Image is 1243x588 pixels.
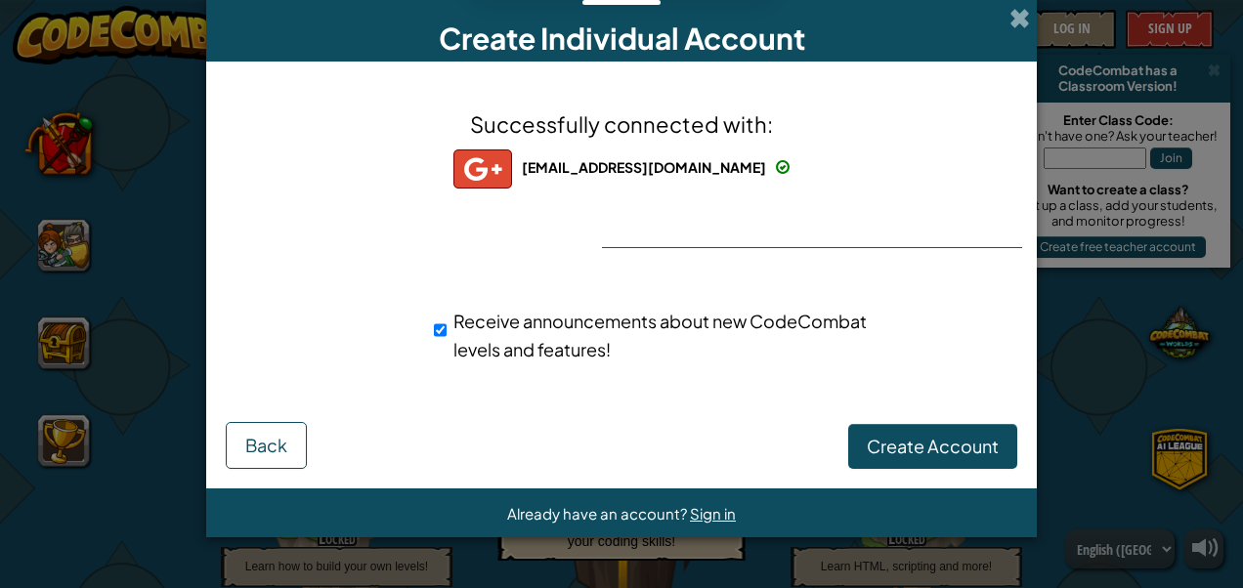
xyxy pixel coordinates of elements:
span: Create Account [867,435,999,457]
a: Sign in [690,504,736,523]
span: Receive announcements about new CodeCombat levels and features! [453,310,867,360]
span: Successfully connected with: [470,110,773,138]
img: gplus_small.png [453,149,512,189]
span: Back [245,434,287,456]
button: Back [226,422,307,469]
button: Create Account [848,424,1017,469]
input: Receive announcements about new CodeCombat levels and features! [434,311,447,350]
span: Create Individual Account [439,20,805,57]
span: [EMAIL_ADDRESS][DOMAIN_NAME] [522,158,766,176]
span: Already have an account? [507,504,690,523]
